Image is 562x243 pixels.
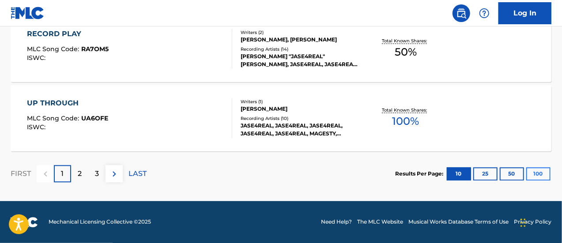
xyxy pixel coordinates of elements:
p: LAST [128,169,147,179]
span: Mechanical Licensing Collective © 2025 [49,218,151,226]
div: Drag [521,209,526,236]
span: 100 % [392,114,419,130]
div: Recording Artists ( 10 ) [241,116,361,122]
a: RECORD PLAYMLC Song Code:RA7OM5ISWC:Writers (2)[PERSON_NAME], [PERSON_NAME]Recording Artists (14)... [11,16,551,82]
p: 2 [78,169,82,179]
img: MLC Logo [11,7,45,19]
a: UP THROUGHMLC Song Code:UA6OFEISWC:Writers (1)[PERSON_NAME]Recording Artists (10)JASE4REAL, JASE4... [11,85,551,151]
iframe: Chat Widget [518,201,562,243]
p: 1 [61,169,64,179]
a: Musical Works Database Terms of Use [408,218,509,226]
button: 10 [447,168,471,181]
div: Writers ( 2 ) [241,30,361,36]
a: Privacy Policy [514,218,551,226]
span: UA6OFE [81,115,108,123]
span: ISWC : [27,54,48,62]
img: search [456,8,467,19]
p: Total Known Shares: [382,38,430,45]
a: The MLC Website [357,218,403,226]
button: 25 [473,168,498,181]
img: logo [11,217,38,228]
p: Total Known Shares: [382,107,430,114]
div: UP THROUGH [27,98,108,109]
div: Recording Artists ( 14 ) [241,46,361,53]
img: help [479,8,490,19]
span: 50 % [395,45,417,60]
a: Need Help? [321,218,352,226]
span: ISWC : [27,123,48,131]
span: MLC Song Code : [27,45,81,53]
div: JASE4REAL, JASE4REAL, JASE4REAL, JASE4REAL, JASE4REAL, MAGESTY, PACK2SOUR [241,122,361,138]
div: [PERSON_NAME] [241,105,361,113]
button: 50 [500,168,524,181]
button: 100 [526,168,551,181]
span: RA7OM5 [81,45,109,53]
div: RECORD PLAY [27,29,109,40]
p: 3 [95,169,99,179]
a: Public Search [453,4,470,22]
p: Results Per Page: [395,170,445,178]
span: MLC Song Code : [27,115,81,123]
div: Writers ( 1 ) [241,99,361,105]
a: Log In [498,2,551,24]
div: [PERSON_NAME] "JASE4REAL" [PERSON_NAME], JASE4REAL, JASE4REAL, [PERSON_NAME] JASE4REAL [PERSON_NA... [241,53,361,69]
div: [PERSON_NAME], [PERSON_NAME] [241,36,361,44]
img: right [109,169,120,179]
div: Help [475,4,493,22]
p: FIRST [11,169,31,179]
